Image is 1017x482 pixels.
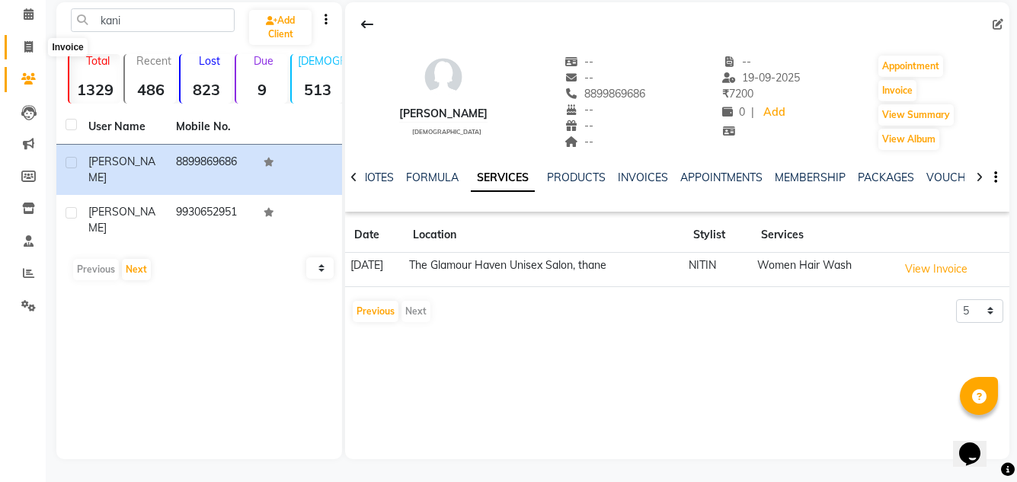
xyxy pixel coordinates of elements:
a: Add Client [249,10,312,45]
span: -- [564,71,593,85]
th: Services [752,218,893,253]
span: -- [564,103,593,117]
button: Appointment [878,56,943,77]
th: Mobile No. [167,110,254,145]
a: APPOINTMENTS [680,171,763,184]
span: -- [564,55,593,69]
button: Invoice [878,80,916,101]
a: NOTES [360,171,394,184]
div: [PERSON_NAME] [399,106,488,122]
a: MEMBERSHIP [775,171,846,184]
span: -- [564,135,593,148]
p: Recent [131,54,176,68]
td: 9930652951 [167,195,254,245]
span: 19-09-2025 [722,71,800,85]
p: Lost [187,54,232,68]
a: INVOICES [618,171,668,184]
th: Stylist [684,218,752,253]
span: 8899869686 [564,87,645,101]
td: Women Hair Wash [752,253,893,287]
span: -- [722,55,751,69]
p: Total [75,54,120,68]
button: View Album [878,129,939,150]
td: [DATE] [345,253,404,287]
strong: 513 [292,80,343,99]
strong: 486 [125,80,176,99]
span: -- [564,119,593,132]
span: [PERSON_NAME] [88,155,155,184]
td: NITIN [684,253,752,287]
th: Date [345,218,404,253]
a: Add [760,102,787,123]
div: Invoice [48,38,87,56]
a: PACKAGES [858,171,914,184]
p: [DEMOGRAPHIC_DATA] [298,54,343,68]
input: Search by Name/Mobile/Email/Code [71,8,235,32]
span: 0 [722,105,745,119]
strong: 823 [181,80,232,99]
td: The Glamour Haven Unisex Salon, thane [404,253,684,287]
a: FORMULA [406,171,459,184]
iframe: chat widget [953,421,1002,467]
button: Next [122,259,151,280]
button: View Invoice [898,257,974,281]
div: Back to Client [351,10,383,39]
strong: 9 [236,80,287,99]
strong: 1329 [69,80,120,99]
td: 8899869686 [167,145,254,195]
p: Due [239,54,287,68]
th: Location [404,218,684,253]
button: View Summary [878,104,954,126]
span: | [751,104,754,120]
a: SERVICES [471,164,535,192]
a: VOUCHERS [926,171,987,184]
a: PRODUCTS [547,171,606,184]
th: User Name [79,110,167,145]
img: avatar [421,54,466,100]
span: [DEMOGRAPHIC_DATA] [412,128,481,136]
span: ₹ [722,87,729,101]
span: 7200 [722,87,753,101]
button: Previous [353,301,398,322]
span: [PERSON_NAME] [88,205,155,235]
